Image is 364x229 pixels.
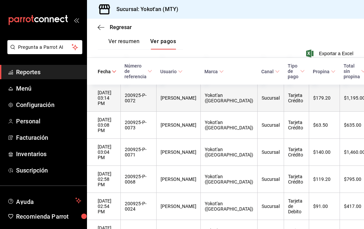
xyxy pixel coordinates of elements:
span: Usuario [160,69,182,74]
span: Personal [16,117,81,126]
span: Marca [204,69,223,74]
div: [DATE] 03:14 PM [98,90,116,106]
span: Reportes [16,68,81,77]
div: [PERSON_NAME] [161,204,196,209]
div: Sucursal [262,204,280,209]
span: Ayuda [16,197,73,205]
a: Pregunta a Parrot AI [5,48,82,55]
div: [DATE] 02:58 PM [98,171,116,187]
div: Yokot'an ([GEOGRAPHIC_DATA]) [205,120,253,130]
div: $119.20 [313,177,335,182]
h3: Sucursal: Yokot'an (MTY) [111,5,178,13]
button: open_drawer_menu [74,17,79,23]
div: Sucursal [262,122,280,128]
div: $140.00 [313,149,335,155]
div: 200925-P-0068 [125,174,152,185]
div: Sucursal [262,95,280,101]
div: [DATE] 03:04 PM [98,144,116,160]
div: [DATE] 03:08 PM [98,117,116,133]
span: Número de referencia [124,63,152,79]
div: [PERSON_NAME] [161,149,196,155]
button: Ver resumen [108,38,140,49]
div: 200925-P-0072 [125,93,152,103]
div: Yokot'an ([GEOGRAPHIC_DATA]) [205,201,253,212]
button: Pregunta a Parrot AI [7,40,82,54]
div: Yokot'an ([GEOGRAPHIC_DATA]) [205,147,253,157]
div: $91.00 [313,204,335,209]
div: Yokot'an ([GEOGRAPHIC_DATA]) [205,174,253,185]
span: Fecha [98,69,116,74]
span: Menú [16,84,81,93]
span: Suscripción [16,166,81,175]
div: Sucursal [262,177,280,182]
div: [PERSON_NAME] [161,95,196,101]
span: Inventarios [16,149,81,158]
div: [PERSON_NAME] [161,177,196,182]
button: Exportar a Excel [307,49,353,58]
div: Yokot'an ([GEOGRAPHIC_DATA]) [205,93,253,103]
div: Tarjeta Crédito [288,93,305,103]
div: navigation tabs [108,38,176,49]
span: Regresar [110,24,132,30]
div: 200925-P-0024 [125,201,152,212]
span: Facturación [16,133,81,142]
div: Tarjeta Crédito [288,174,305,185]
div: [PERSON_NAME] [161,122,196,128]
div: $63.50 [313,122,335,128]
button: Ver pagos [150,38,176,49]
span: Canal [261,69,279,74]
span: Configuración [16,100,81,109]
div: Tarjeta Crédito [288,147,305,157]
div: 200925-P-0071 [125,147,152,157]
div: Tarjeta Crédito [288,120,305,130]
div: $179.20 [313,95,335,101]
button: Regresar [98,24,132,30]
span: Propina [313,69,335,74]
span: Pregunta a Parrot AI [18,44,72,51]
div: Sucursal [262,149,280,155]
div: Tarjeta de Debito [288,198,305,214]
div: 200925-P-0073 [125,120,152,130]
span: Recomienda Parrot [16,212,81,221]
span: Tipo de pago [288,63,305,79]
div: [DATE] 02:54 PM [98,198,116,214]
